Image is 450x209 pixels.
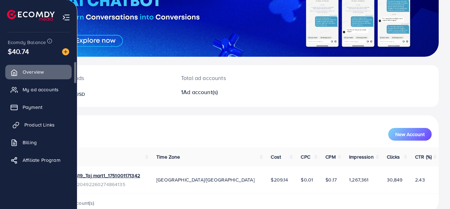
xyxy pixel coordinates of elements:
span: Affiliate Program [23,156,60,164]
p: [DATE] spends [48,74,164,82]
span: 2.43 [415,176,425,183]
span: 30,849 [387,176,403,183]
button: New Account [388,128,432,141]
span: Impression [349,153,374,160]
span: ID: 7520492260274864135 [64,181,140,188]
img: logo [7,10,55,21]
img: menu [62,13,70,21]
span: Ecomdy Balance [8,39,46,46]
span: CPM [325,153,335,160]
span: Ad account(s) [183,88,218,96]
span: My ad accounts [23,86,59,93]
a: Affiliate Program [5,153,72,167]
a: 1029619_Taj mart1_1751001171342 [64,172,140,179]
span: $209.14 [271,176,288,183]
img: image [62,48,69,55]
span: Clicks [387,153,400,160]
span: USD [75,91,85,98]
span: $40.74 [8,46,29,56]
span: Billing [23,139,37,146]
span: CPC [301,153,310,160]
span: CTR (%) [415,153,432,160]
a: Product Links [5,118,72,132]
h2: 1 [181,89,264,96]
span: $0.01 [301,176,313,183]
span: Cost [271,153,281,160]
span: $0.17 [325,176,337,183]
h2: $2.61 [48,85,164,98]
span: New Account [395,132,425,137]
a: Payment [5,100,72,114]
a: Overview [5,65,72,79]
span: Time Zone [156,153,180,160]
span: Overview [23,68,44,75]
span: Payment [23,104,42,111]
a: Billing [5,135,72,149]
p: Total ad accounts [181,74,264,82]
span: Product Links [24,121,55,128]
a: My ad accounts [5,82,72,97]
span: [GEOGRAPHIC_DATA]/[GEOGRAPHIC_DATA] [156,176,254,183]
span: 1,267,361 [349,176,368,183]
iframe: Chat [420,177,445,204]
